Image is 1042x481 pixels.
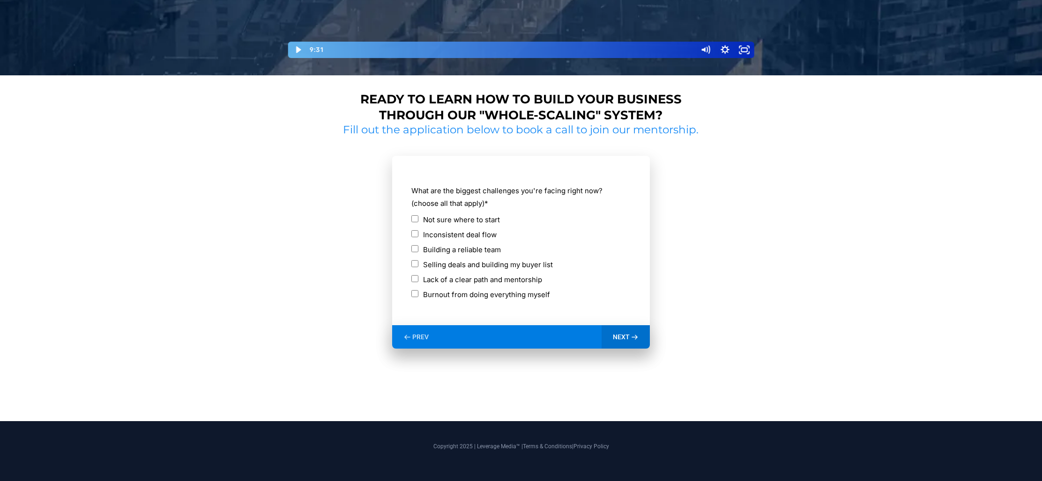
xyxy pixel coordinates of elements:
p: Copyright 2025 | Leverage Media™ | | [256,442,786,451]
a: Terms & Conditions [523,443,572,450]
span: PREV [412,333,429,341]
label: Lack of a clear path and mentorship [423,273,542,286]
strong: Ready to learn how to build your business through our "whole-scaling" system? [360,92,682,123]
a: Privacy Policy [573,443,609,450]
label: Burnout from doing everything myself [423,288,550,301]
h2: Fill out the application below to book a call to join our mentorship. [340,123,702,137]
label: What are the biggest challenges you're facing right now? (choose all that apply) [411,184,631,210]
label: Not sure where to start [423,213,500,226]
span: NEXT [613,333,630,341]
label: Inconsistent deal flow [423,228,497,241]
label: Building a reliable team [423,243,501,256]
label: Selling deals and building my buyer list [423,258,553,271]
